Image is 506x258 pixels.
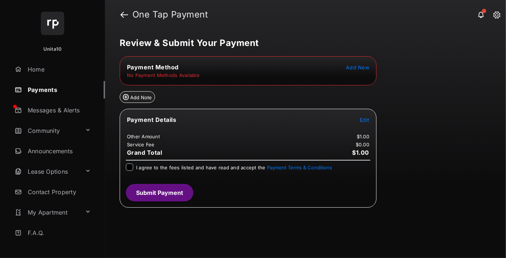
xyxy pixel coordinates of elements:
[132,10,208,19] strong: One Tap Payment
[356,133,370,140] td: $1.00
[360,116,369,123] button: Edit
[12,61,105,78] a: Home
[12,224,105,242] a: F.A.Q.
[12,142,105,160] a: Announcements
[120,91,155,103] button: Add Note
[120,39,486,47] h5: Review & Submit Your Payment
[346,64,369,70] span: Add New
[267,165,332,170] button: I agree to the fees listed and have read and accept the
[346,63,369,71] button: Add New
[360,117,369,123] span: Edit
[12,183,105,201] a: Contact Property
[41,12,64,35] img: svg+xml;base64,PHN2ZyB4bWxucz0iaHR0cDovL3d3dy53My5vcmcvMjAwMC9zdmciIHdpZHRoPSI2NCIgaGVpZ2h0PSI2NC...
[352,149,370,156] span: $1.00
[127,141,155,148] td: Service Fee
[127,63,179,71] span: Payment Method
[126,184,193,201] button: Submit Payment
[12,163,82,180] a: Lease Options
[43,46,62,53] p: Unita10
[355,141,370,148] td: $0.00
[12,81,105,99] a: Payments
[12,101,105,119] a: Messages & Alerts
[127,149,162,156] span: Grand Total
[136,165,332,170] span: I agree to the fees listed and have read and accept the
[127,116,177,123] span: Payment Details
[127,72,200,78] td: No Payment Methods Available
[127,133,160,140] td: Other Amount
[12,122,82,139] a: Community
[12,204,82,221] a: My Apartment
